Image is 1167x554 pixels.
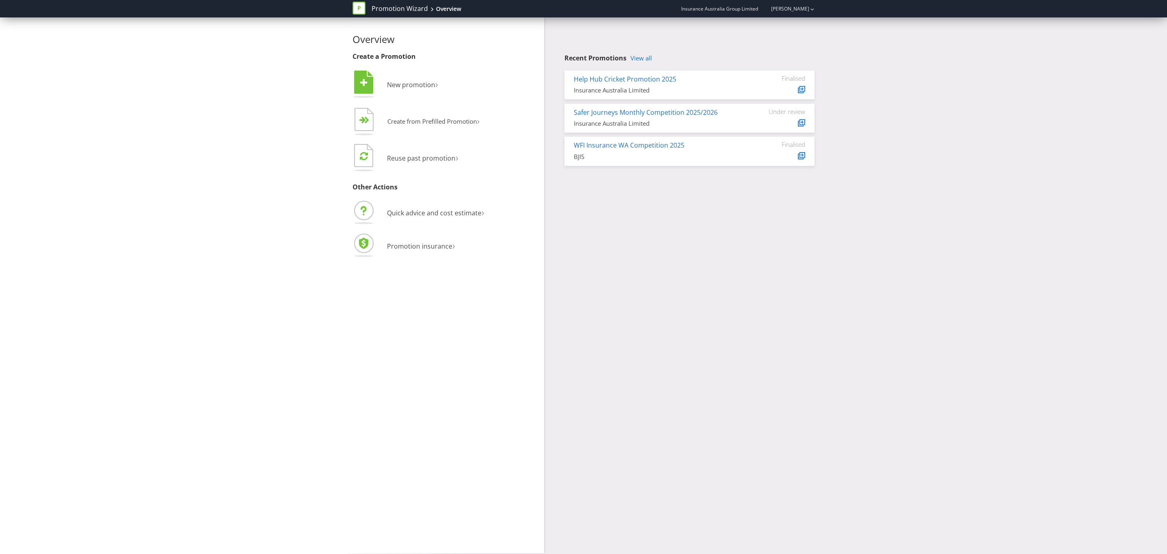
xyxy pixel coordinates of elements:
[387,80,435,89] span: New promotion
[574,141,684,150] a: WFI Insurance WA Competition 2025
[353,208,484,217] a: Quick advice and cost estimate›
[387,154,455,163] span: Reuse past promotion
[455,150,458,164] span: ›
[631,55,652,62] a: View all
[387,242,452,251] span: Promotion insurance
[574,152,744,161] div: BJIS
[360,78,368,87] tspan: 
[364,116,370,124] tspan: 
[353,184,538,191] h3: Other Actions
[353,53,538,60] h3: Create a Promotion
[360,151,368,161] tspan: 
[564,54,626,62] span: Recent Promotions
[353,34,538,45] h2: Overview
[353,106,480,138] button: Create from Prefilled Promotion›
[452,238,455,252] span: ›
[353,242,455,251] a: Promotion insurance›
[574,86,744,94] div: Insurance Australia Limited
[574,108,718,117] a: Safer Journeys Monthly Competition 2025/2026
[436,5,461,13] div: Overview
[681,5,758,12] span: Insurance Australia Group Limited
[763,5,809,12] a: [PERSON_NAME]
[757,108,805,115] div: Under review
[757,75,805,82] div: Finalised
[477,114,480,127] span: ›
[435,77,438,90] span: ›
[387,117,477,125] span: Create from Prefilled Promotion
[574,119,744,128] div: Insurance Australia Limited
[574,75,676,84] a: Help Hub Cricket Promotion 2025
[372,4,428,13] a: Promotion Wizard
[757,141,805,148] div: Finalised
[481,205,484,219] span: ›
[387,208,481,217] span: Quick advice and cost estimate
